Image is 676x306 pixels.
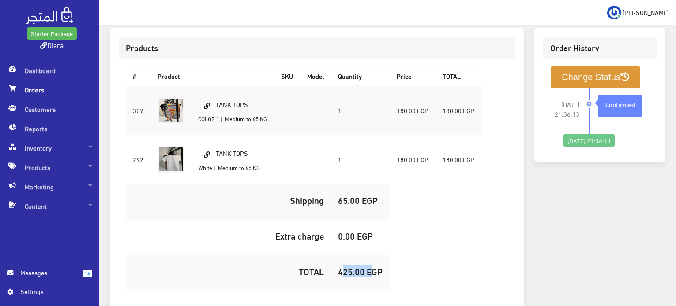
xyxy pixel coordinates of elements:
h5: 425.00 EGP [338,266,383,276]
img: ... [607,6,621,20]
td: 292 [126,135,150,184]
span: Customers [7,100,92,119]
small: COLOR 1 [198,113,219,124]
span: [PERSON_NAME] [623,7,669,18]
a: Starter Package [27,27,77,40]
td: 180.00 EGP [390,135,436,184]
span: Settings [20,287,85,296]
span: Orders [7,80,92,100]
h5: Shipping [133,195,324,205]
a: Diara [40,38,64,51]
th: Model [300,67,331,86]
td: TANK TOPS [191,86,274,135]
span: Content [7,196,92,216]
td: 1 [331,135,390,184]
th: # [126,67,150,86]
div: [DATE] 21:36:13 [563,134,615,147]
span: Inventory [7,138,92,158]
td: 1 [331,86,390,135]
span: Products [7,158,92,177]
a: Settings [7,287,92,301]
span: Reports [7,119,92,138]
h5: Extra charge [133,231,324,240]
a: ... [PERSON_NAME] [607,5,669,19]
td: 180.00 EGP [436,135,481,184]
h3: Order History [550,44,650,52]
small: | Medium to 65 KG [221,113,267,124]
button: Change Status [551,66,640,88]
td: 307 [126,86,150,135]
th: Price [390,67,436,86]
th: Product [150,67,274,86]
span: [DATE] 21:36:13 [550,100,579,119]
strong: Confirmed [605,99,635,109]
a: 16 Messages [7,268,92,287]
th: TOTAL [436,67,481,86]
span: 16 [83,270,92,277]
img: . [26,7,73,24]
td: 180.00 EGP [436,86,481,135]
span: Messages [20,268,76,277]
small: | Medium to 65 KG [214,162,260,173]
span: Marketing [7,177,92,196]
iframe: Drift Widget Chat Controller [632,246,665,279]
h5: TOTAL [133,266,324,276]
th: SKU [274,67,300,86]
th: Quantity [331,67,390,86]
td: 180.00 EGP [390,86,436,135]
h5: 0.00 EGP [338,231,383,240]
span: Dashboard [7,61,92,80]
small: White [198,162,212,173]
h3: Products [126,44,508,52]
td: TANK TOPS [191,135,274,184]
h5: 65.00 EGP [338,195,383,205]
